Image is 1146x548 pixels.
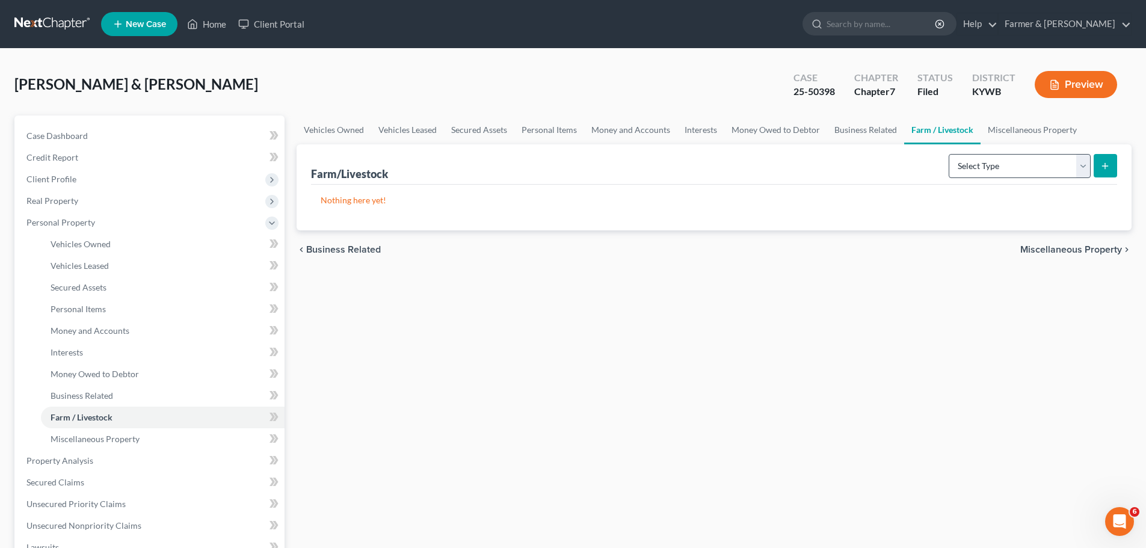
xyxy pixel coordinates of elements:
[14,75,258,93] span: [PERSON_NAME] & [PERSON_NAME]
[1020,245,1132,254] button: Miscellaneous Property chevron_right
[51,260,109,271] span: Vehicles Leased
[297,245,381,254] button: chevron_left Business Related
[793,71,835,85] div: Case
[41,385,285,407] a: Business Related
[371,115,444,144] a: Vehicles Leased
[26,520,141,531] span: Unsecured Nonpriority Claims
[126,20,166,29] span: New Case
[41,298,285,320] a: Personal Items
[677,115,724,144] a: Interests
[41,320,285,342] a: Money and Accounts
[181,13,232,35] a: Home
[1035,71,1117,98] button: Preview
[26,131,88,141] span: Case Dashboard
[827,115,904,144] a: Business Related
[51,282,106,292] span: Secured Assets
[724,115,827,144] a: Money Owed to Debtor
[827,13,937,35] input: Search by name...
[17,450,285,472] a: Property Analysis
[51,412,112,422] span: Farm / Livestock
[17,493,285,515] a: Unsecured Priority Claims
[26,195,78,206] span: Real Property
[51,347,83,357] span: Interests
[890,85,895,97] span: 7
[17,125,285,147] a: Case Dashboard
[981,115,1084,144] a: Miscellaneous Property
[917,71,953,85] div: Status
[26,174,76,184] span: Client Profile
[297,115,371,144] a: Vehicles Owned
[51,325,129,336] span: Money and Accounts
[904,115,981,144] a: Farm / Livestock
[1020,245,1122,254] span: Miscellaneous Property
[26,217,95,227] span: Personal Property
[41,233,285,255] a: Vehicles Owned
[999,13,1131,35] a: Farmer & [PERSON_NAME]
[17,515,285,537] a: Unsecured Nonpriority Claims
[41,363,285,385] a: Money Owed to Debtor
[311,167,388,181] div: Farm/Livestock
[444,115,514,144] a: Secured Assets
[26,455,93,466] span: Property Analysis
[232,13,310,35] a: Client Portal
[917,85,953,99] div: Filed
[793,85,835,99] div: 25-50398
[26,477,84,487] span: Secured Claims
[41,407,285,428] a: Farm / Livestock
[297,245,306,254] i: chevron_left
[584,115,677,144] a: Money and Accounts
[41,255,285,277] a: Vehicles Leased
[41,342,285,363] a: Interests
[306,245,381,254] span: Business Related
[51,390,113,401] span: Business Related
[51,239,111,249] span: Vehicles Owned
[854,85,898,99] div: Chapter
[51,434,140,444] span: Miscellaneous Property
[972,71,1015,85] div: District
[1122,245,1132,254] i: chevron_right
[17,472,285,493] a: Secured Claims
[17,147,285,168] a: Credit Report
[854,71,898,85] div: Chapter
[51,304,106,314] span: Personal Items
[1105,507,1134,536] iframe: Intercom live chat
[957,13,997,35] a: Help
[26,152,78,162] span: Credit Report
[972,85,1015,99] div: KYWB
[26,499,126,509] span: Unsecured Priority Claims
[41,277,285,298] a: Secured Assets
[51,369,139,379] span: Money Owed to Debtor
[1130,507,1139,517] span: 6
[41,428,285,450] a: Miscellaneous Property
[514,115,584,144] a: Personal Items
[321,194,1107,206] p: Nothing here yet!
